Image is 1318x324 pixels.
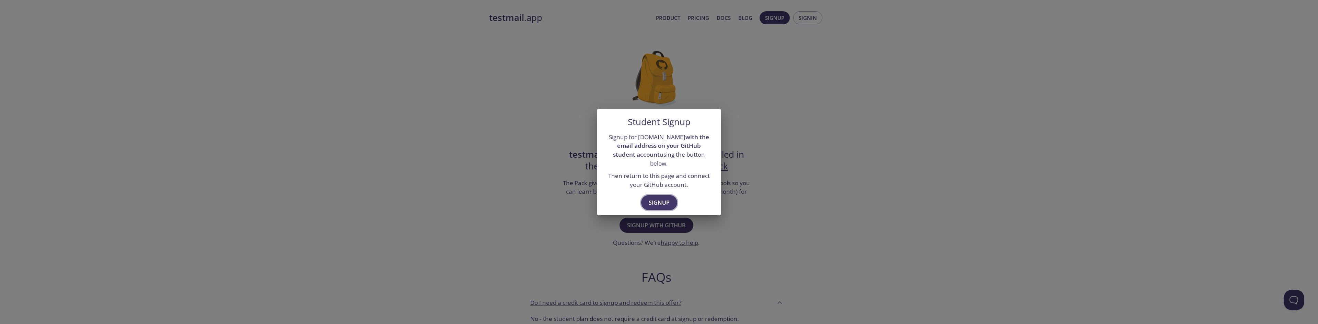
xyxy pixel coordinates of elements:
strong: with the email address on your GitHub student account [613,133,709,158]
span: Signup [649,198,670,207]
p: Signup for [DOMAIN_NAME] using the button below. [605,133,713,168]
button: Signup [641,195,677,210]
p: Then return to this page and connect your GitHub account. [605,171,713,189]
h5: Student Signup [628,117,691,127]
